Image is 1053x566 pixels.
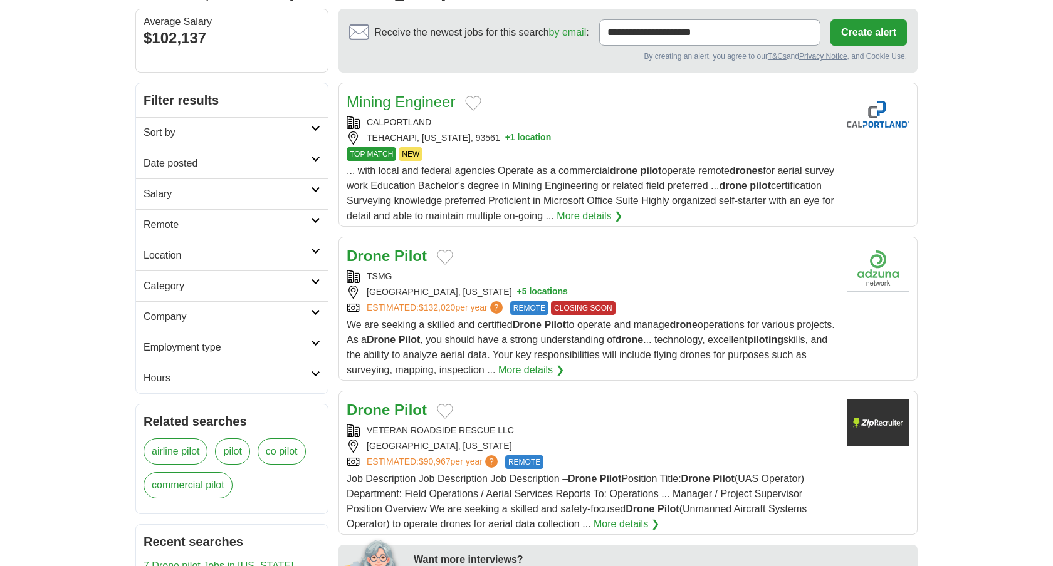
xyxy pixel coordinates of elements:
[347,424,837,437] div: VETERAN ROADSIDE RESCUE LLC
[549,27,587,38] a: by email
[465,96,481,111] button: Add to favorite jobs
[490,301,503,314] span: ?
[347,286,837,299] div: [GEOGRAPHIC_DATA], [US_STATE]
[136,209,328,240] a: Remote
[394,401,427,418] strong: Pilot
[136,148,328,178] a: Date posted
[847,91,909,138] img: CalPortland logo
[513,319,542,330] strong: Drone
[144,309,311,324] h2: Company
[144,279,311,294] h2: Category
[347,401,390,418] strong: Drone
[616,334,643,345] strong: drone
[347,131,837,145] div: TEHACHAPI, [US_STATE], 93561
[517,286,522,299] span: +
[144,17,320,27] div: Average Salary
[750,180,771,191] strong: pilot
[847,399,909,446] img: Company logo
[136,363,328,393] a: Hours
[136,83,328,117] h2: Filter results
[136,178,328,209] a: Salary
[349,51,907,62] div: By creating an alert, you agree to our and , and Cookie Use.
[144,27,320,49] div: $102,137
[719,180,747,191] strong: drone
[144,532,320,551] h2: Recent searches
[610,165,637,176] strong: drone
[367,301,505,315] a: ESTIMATED:$132,020per year?
[551,301,616,315] span: CLOSING SOON
[136,117,328,148] a: Sort by
[144,248,311,263] h2: Location
[347,93,455,110] a: Mining Engineer
[347,401,427,418] a: Drone Pilot
[144,371,311,386] h2: Hours
[399,147,422,161] span: NEW
[347,319,835,375] span: We are seeking a skilled and certified to operate and manage operations for various projects. As ...
[258,438,306,465] a: co pilot
[347,165,834,221] span: ... with local and federal agencies Operate as a commercial operate remote for aerial survey work...
[144,412,320,431] h2: Related searches
[568,473,597,484] strong: Drone
[399,334,421,345] strong: Pilot
[544,319,566,330] strong: Pilot
[485,455,498,468] span: ?
[367,455,500,469] a: ESTIMATED:$90,967per year?
[681,473,710,484] strong: Drone
[517,286,568,299] button: +5 locations
[419,456,451,466] span: $90,967
[437,404,453,419] button: Add to favorite jobs
[136,270,328,301] a: Category
[144,187,311,202] h2: Salary
[713,473,735,484] strong: Pilot
[799,52,847,61] a: Privacy Notice
[136,301,328,332] a: Company
[144,340,311,355] h2: Employment type
[144,472,233,498] a: commercial pilot
[600,473,622,484] strong: Pilot
[347,247,390,264] strong: Drone
[505,455,543,469] span: REMOTE
[830,19,907,46] button: Create alert
[347,473,807,529] span: Job Description Job Description Job Description – Position Title: (UAS Operator) Department: Fiel...
[847,245,909,292] img: Company logo
[670,319,698,330] strong: drone
[144,438,207,465] a: airline pilot
[641,165,662,176] strong: pilot
[347,147,396,161] span: TOP MATCH
[394,247,427,264] strong: Pilot
[367,334,396,345] strong: Drone
[437,250,453,265] button: Add to favorite jobs
[144,125,311,140] h2: Sort by
[768,52,787,61] a: T&Cs
[136,332,328,363] a: Employment type
[505,131,510,145] span: +
[510,301,548,315] span: REMOTE
[144,217,311,232] h2: Remote
[626,503,654,514] strong: Drone
[505,131,552,145] button: +1 location
[374,25,589,40] span: Receive the newest jobs for this search :
[215,438,249,465] a: pilot
[347,270,837,283] div: TSMG
[347,440,837,453] div: [GEOGRAPHIC_DATA], [US_STATE]
[367,117,431,127] a: CALPORTLAND
[657,503,679,514] strong: Pilot
[557,208,622,224] a: More details ❯
[594,517,659,532] a: More details ❯
[747,334,783,345] strong: piloting
[419,302,455,312] span: $132,020
[144,156,311,171] h2: Date posted
[498,363,564,378] a: More details ❯
[136,240,328,270] a: Location
[730,165,763,176] strong: drones
[347,247,427,264] a: Drone Pilot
